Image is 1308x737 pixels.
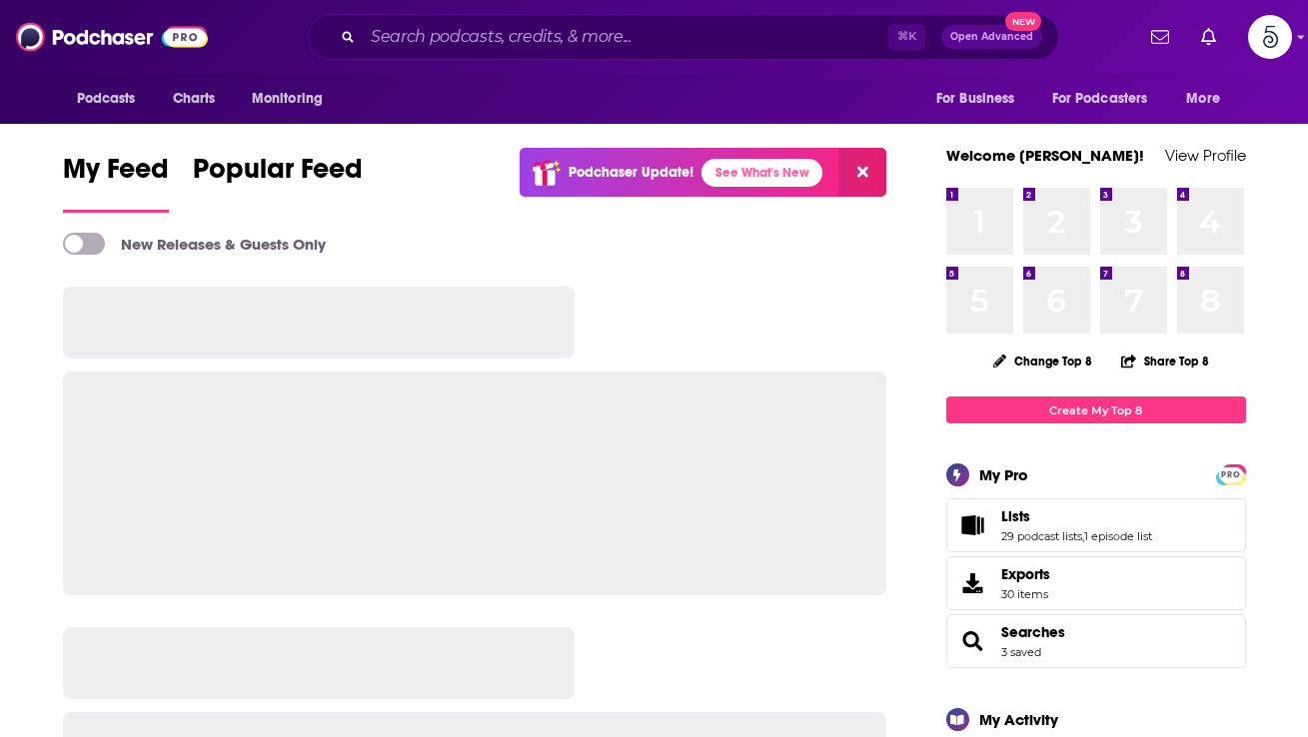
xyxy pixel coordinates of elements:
img: Podchaser - Follow, Share and Rate Podcasts [16,18,208,56]
a: PRO [1219,466,1243,481]
a: 3 saved [1001,645,1041,659]
a: Exports [946,556,1246,610]
button: open menu [238,80,349,118]
a: Searches [953,627,993,655]
span: PRO [1219,467,1243,482]
a: 1 episode list [1084,529,1152,543]
div: My Activity [979,710,1058,729]
span: Popular Feed [193,152,363,198]
span: My Feed [63,152,169,198]
a: My Feed [63,152,169,213]
a: View Profile [1165,146,1246,165]
span: For Podcasters [1052,85,1148,113]
button: Change Top 8 [981,349,1105,373]
span: Exports [1001,565,1050,583]
a: 29 podcast lists [1001,529,1082,543]
span: Searches [946,614,1246,668]
a: Lists [953,511,993,539]
button: Open AdvancedNew [941,25,1042,49]
button: open menu [63,80,162,118]
div: My Pro [979,465,1028,484]
span: Podcasts [77,85,136,113]
a: Show notifications dropdown [1143,20,1177,54]
p: Podchaser Update! [569,164,693,181]
span: New [1005,12,1041,31]
span: Charts [173,85,216,113]
span: Lists [946,498,1246,552]
a: Welcome [PERSON_NAME]! [946,146,1144,165]
input: Search podcasts, credits, & more... [363,21,888,53]
span: Exports [953,569,993,597]
a: Popular Feed [193,152,363,213]
span: Lists [1001,507,1030,525]
a: New Releases & Guests Only [63,233,326,255]
button: open menu [922,80,1040,118]
button: Show profile menu [1248,15,1292,59]
span: 30 items [1001,587,1050,601]
span: Open Advanced [950,32,1033,42]
span: ⌘ K [888,24,925,50]
a: Show notifications dropdown [1193,20,1224,54]
img: User Profile [1248,15,1292,59]
a: Lists [1001,507,1152,525]
button: open menu [1172,80,1245,118]
a: Charts [160,80,228,118]
button: Share Top 8 [1120,342,1210,380]
a: See What's New [701,159,822,187]
a: Create My Top 8 [946,396,1246,423]
span: Monitoring [252,85,323,113]
a: Searches [1001,623,1065,641]
span: For Business [936,85,1015,113]
span: More [1186,85,1220,113]
button: open menu [1039,80,1177,118]
span: , [1082,529,1084,543]
span: Logged in as Spiral5-G2 [1248,15,1292,59]
div: Search podcasts, credits, & more... [308,14,1059,60]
